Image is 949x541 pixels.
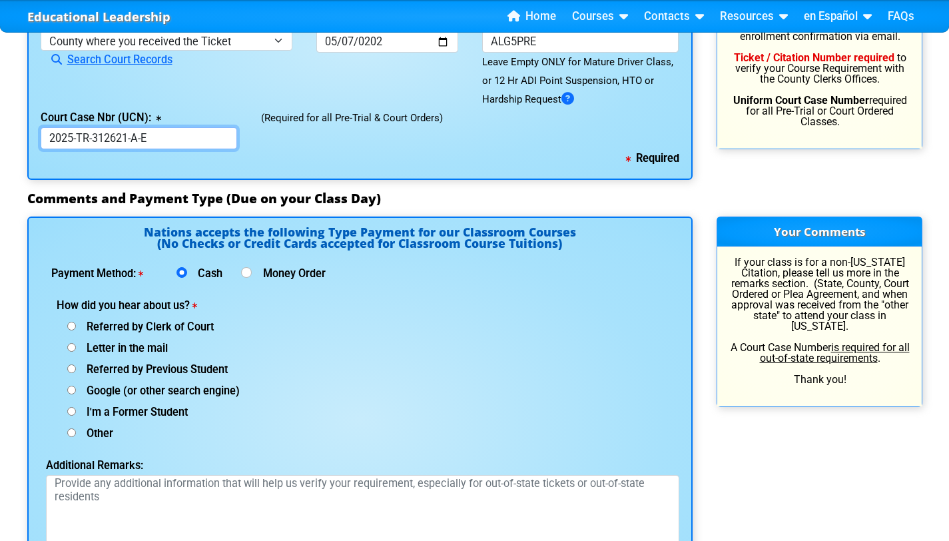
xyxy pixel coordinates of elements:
[67,322,76,330] input: Referred by Clerk of Court
[46,460,204,471] label: Additional Remarks:
[258,269,326,279] label: Money Order
[76,342,168,354] span: Letter in the mail
[316,31,458,53] input: mm/dd/yyyy
[41,127,238,149] input: 2024-TR-001234
[192,269,228,279] label: Cash
[76,320,214,333] span: Referred by Clerk of Court
[57,300,264,311] label: How did you hear about us?
[41,113,161,123] label: Court Case Nbr (UCN):
[729,257,910,385] p: If your class is for a non-[US_STATE] Citation, please tell us more in the remarks section. (Stat...
[76,363,228,376] span: Referred by Previous Student
[76,427,113,440] span: Other
[67,343,76,352] input: Letter in the mail
[41,53,172,66] a: Search Court Records
[502,7,561,27] a: Home
[27,191,922,207] h3: Comments and Payment Type (Due on your Class Day)
[567,7,633,27] a: Courses
[76,406,188,418] span: I'm a Former Student
[715,7,793,27] a: Resources
[734,51,894,64] b: Ticket / Citation Number required
[67,407,76,416] input: I'm a Former Student
[41,227,679,255] h4: Nations accepts the following Type Payment for our Classroom Courses (No Checks or Credit Cards a...
[482,31,679,53] input: Format: A15CHIC or 1234-ABC
[760,341,910,364] u: is required for all out-of-state requirements
[798,7,877,27] a: en Español
[67,428,76,437] input: Other
[249,109,691,149] div: (Required for all Pre-Trial & Court Orders)
[51,269,158,279] label: Payment Method:
[733,94,869,107] b: Uniform Court Case Number
[639,7,709,27] a: Contacts
[67,364,76,373] input: Referred by Previous Student
[626,152,679,165] b: Required
[882,7,920,27] a: FAQs
[717,217,922,247] h3: Your Comments
[76,384,240,397] span: Google (or other search engine)
[67,386,76,394] input: Google (or other search engine)
[482,53,679,109] div: Leave Empty ONLY for Mature Driver Class, or 12 Hr ADI Point Suspension, HTO or Hardship Request
[27,6,170,28] a: Educational Leadership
